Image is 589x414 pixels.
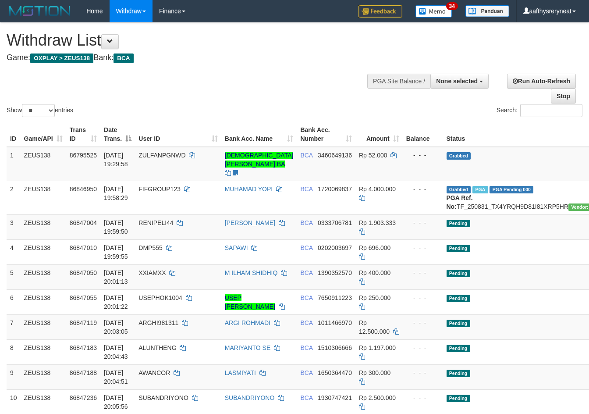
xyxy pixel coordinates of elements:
[472,186,488,193] span: Marked by aafnoeunsreypich
[30,54,93,63] span: OXPLAY > ZEUS138
[7,104,73,117] label: Show entries
[415,5,452,18] img: Button%20Memo.svg
[359,394,396,401] span: Rp 2.500.000
[138,369,170,376] span: AWANCOR
[70,294,97,301] span: 86847055
[447,152,471,160] span: Grabbed
[138,244,162,251] span: DMP555
[22,104,55,117] select: Showentries
[359,319,390,335] span: Rp 12.500.000
[104,244,128,260] span: [DATE] 19:59:55
[70,186,97,193] span: 86846950
[138,269,166,276] span: XXIAMXX
[300,394,312,401] span: BCA
[447,186,471,193] span: Grabbed
[359,186,396,193] span: Rp 4.000.000
[300,244,312,251] span: BCA
[221,122,297,147] th: Bank Acc. Name: activate to sort column ascending
[300,152,312,159] span: BCA
[447,395,470,402] span: Pending
[7,314,21,339] td: 7
[436,78,478,85] span: None selected
[359,152,387,159] span: Rp 52.000
[138,394,188,401] span: SUBANDRIYONO
[104,294,128,310] span: [DATE] 20:01:22
[7,122,21,147] th: ID
[318,186,352,193] span: Copy 1720069837 to clipboard
[318,344,352,351] span: Copy 1510306666 to clipboard
[318,269,352,276] span: Copy 1390352570 to clipboard
[406,151,440,160] div: - - -
[225,219,275,226] a: [PERSON_NAME]
[447,220,470,227] span: Pending
[359,294,390,301] span: Rp 250.000
[406,368,440,377] div: - - -
[138,319,178,326] span: ARGHI981311
[104,319,128,335] span: [DATE] 20:03:05
[446,2,458,10] span: 34
[138,219,173,226] span: RENIPELI44
[447,295,470,302] span: Pending
[21,181,66,214] td: ZEUS138
[104,186,128,201] span: [DATE] 19:58:29
[7,147,21,181] td: 1
[318,394,352,401] span: Copy 1930747421 to clipboard
[135,122,221,147] th: User ID: activate to sort column ascending
[225,269,278,276] a: M ILHAM SHIDHIQ
[447,345,470,352] span: Pending
[7,214,21,239] td: 3
[100,122,135,147] th: Date Trans.: activate to sort column descending
[225,394,275,401] a: SUBANDRIYONO
[447,370,470,377] span: Pending
[406,343,440,352] div: - - -
[406,185,440,193] div: - - -
[225,244,248,251] a: SAPAWI
[490,186,533,193] span: PGA Pending
[318,369,352,376] span: Copy 1650364470 to clipboard
[70,219,97,226] span: 86847004
[318,319,352,326] span: Copy 1011466970 to clipboard
[7,289,21,314] td: 6
[138,186,181,193] span: FIFGROUP123
[225,152,294,168] a: [DEMOGRAPHIC_DATA][PERSON_NAME] BA
[297,122,355,147] th: Bank Acc. Number: activate to sort column ascending
[225,369,256,376] a: LASMIYATI
[225,186,273,193] a: MUHAMAD YOPI
[70,244,97,251] span: 86847010
[21,339,66,364] td: ZEUS138
[406,218,440,227] div: - - -
[447,270,470,277] span: Pending
[520,104,582,117] input: Search:
[406,393,440,402] div: - - -
[300,319,312,326] span: BCA
[7,54,384,62] h4: Game: Bank:
[7,239,21,264] td: 4
[300,219,312,226] span: BCA
[70,319,97,326] span: 86847119
[66,122,100,147] th: Trans ID: activate to sort column ascending
[21,264,66,289] td: ZEUS138
[114,54,133,63] span: BCA
[318,244,352,251] span: Copy 0202003697 to clipboard
[21,214,66,239] td: ZEUS138
[359,269,390,276] span: Rp 400.000
[300,344,312,351] span: BCA
[318,152,352,159] span: Copy 3460649136 to clipboard
[7,181,21,214] td: 2
[406,318,440,327] div: - - -
[355,122,403,147] th: Amount: activate to sort column ascending
[225,344,271,351] a: MARIYANTO SE
[300,369,312,376] span: BCA
[7,4,73,18] img: MOTION_logo.png
[138,344,176,351] span: ALUNTHENG
[70,369,97,376] span: 86847188
[70,394,97,401] span: 86847236
[447,194,473,210] b: PGA Ref. No:
[358,5,402,18] img: Feedback.jpg
[21,122,66,147] th: Game/API: activate to sort column ascending
[21,314,66,339] td: ZEUS138
[507,74,576,89] a: Run Auto-Refresh
[300,186,312,193] span: BCA
[367,74,430,89] div: PGA Site Balance /
[300,294,312,301] span: BCA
